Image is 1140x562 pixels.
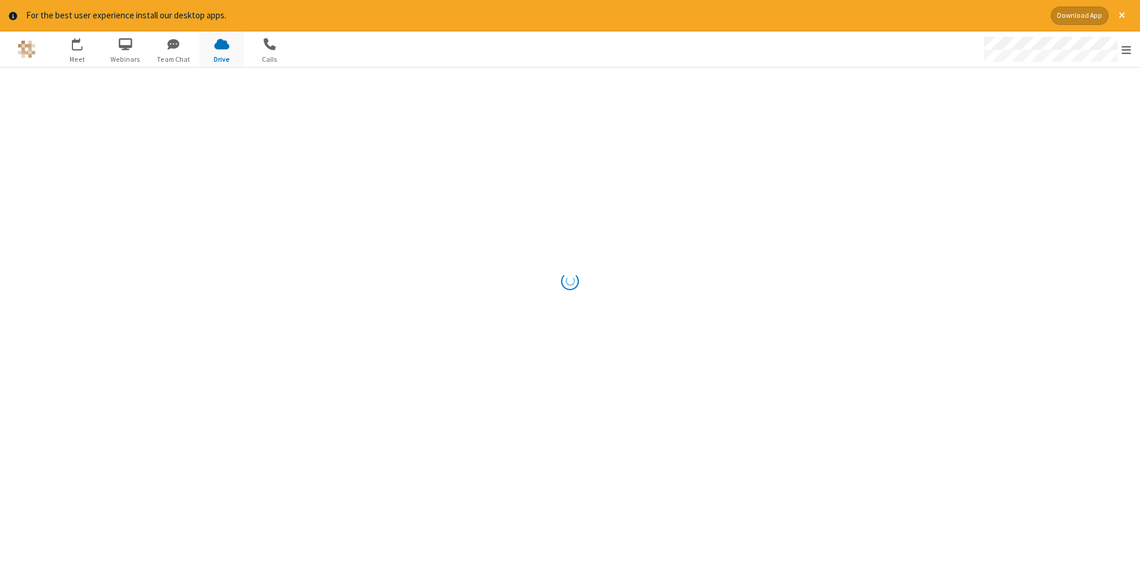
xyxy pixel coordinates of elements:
button: Close alert [1113,7,1131,25]
span: Webinars [103,54,148,65]
span: Calls [248,54,292,65]
img: QA Selenium DO NOT DELETE OR CHANGE [18,40,36,58]
div: Open menu [973,31,1140,67]
span: Drive [199,54,244,65]
div: 1 [80,38,88,47]
span: Meet [55,54,100,65]
button: Logo [4,31,49,67]
div: For the best user experience install our desktop apps. [26,9,1042,23]
span: Team Chat [151,54,196,65]
button: Download App [1051,7,1109,25]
